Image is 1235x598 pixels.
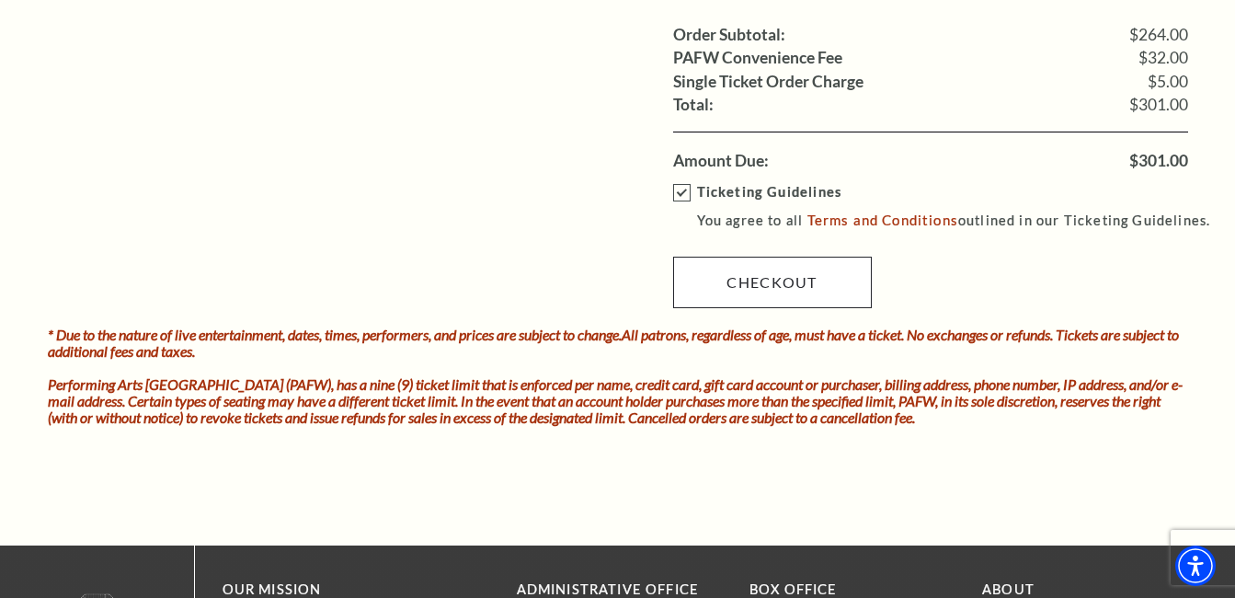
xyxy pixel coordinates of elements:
div: Accessibility Menu [1175,546,1216,586]
label: Order Subtotal: [673,27,785,43]
span: $5.00 [1148,74,1188,90]
p: You agree to all [697,209,1228,233]
a: Terms and Conditions [807,212,958,228]
a: About [982,581,1035,597]
label: Amount Due: [673,153,769,169]
strong: All patrons, regardless of age, must have a ticket [622,326,901,343]
a: Checkout [673,257,872,308]
label: PAFW Convenience Fee [673,50,842,66]
span: $32.00 [1138,50,1188,66]
label: Total: [673,97,714,113]
i: Performing Arts [GEOGRAPHIC_DATA] (PAFW), has a nine (9) ticket limit that is enforced per name, ... [48,375,1183,426]
strong: Ticketing Guidelines [697,184,841,200]
span: $264.00 [1129,27,1188,43]
span: outlined in our Ticketing Guidelines. [958,213,1210,228]
span: $301.00 [1129,97,1188,113]
span: $301.00 [1129,153,1188,169]
label: Single Ticket Order Charge [673,74,863,90]
i: * Due to the nature of live entertainment, dates, times, performers, and prices are subject to ch... [48,326,1179,360]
